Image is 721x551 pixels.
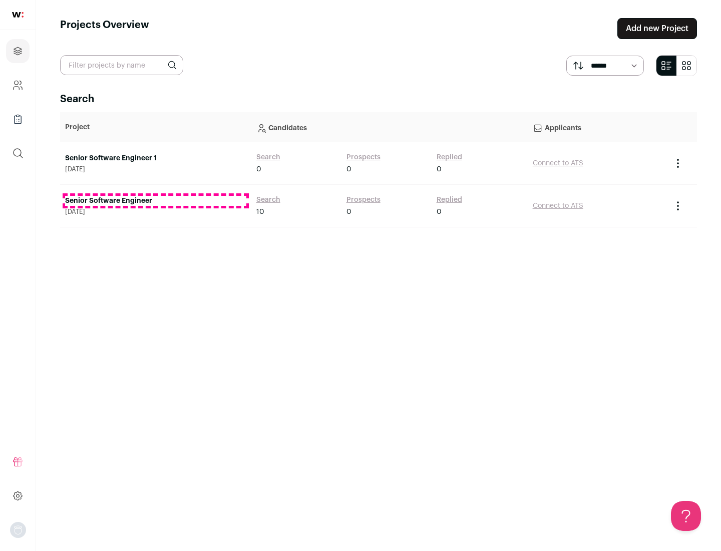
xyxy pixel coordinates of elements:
[6,39,30,63] a: Projects
[437,164,442,174] span: 0
[533,202,583,209] a: Connect to ATS
[6,107,30,131] a: Company Lists
[65,208,246,216] span: [DATE]
[672,157,684,169] button: Project Actions
[10,522,26,538] img: nopic.png
[533,160,583,167] a: Connect to ATS
[10,522,26,538] button: Open dropdown
[60,92,697,106] h2: Search
[256,207,264,217] span: 10
[672,200,684,212] button: Project Actions
[617,18,697,39] a: Add new Project
[533,117,662,137] p: Applicants
[256,195,280,205] a: Search
[346,207,351,217] span: 0
[256,164,261,174] span: 0
[671,501,701,531] iframe: Toggle Customer Support
[6,73,30,97] a: Company and ATS Settings
[65,122,246,132] p: Project
[346,164,351,174] span: 0
[12,12,24,18] img: wellfound-shorthand-0d5821cbd27db2630d0214b213865d53afaa358527fdda9d0ea32b1df1b89c2c.svg
[346,152,381,162] a: Prospects
[65,196,246,206] a: Senior Software Engineer
[60,18,149,39] h1: Projects Overview
[256,152,280,162] a: Search
[60,55,183,75] input: Filter projects by name
[437,152,462,162] a: Replied
[256,117,523,137] p: Candidates
[346,195,381,205] a: Prospects
[65,153,246,163] a: Senior Software Engineer 1
[437,195,462,205] a: Replied
[437,207,442,217] span: 0
[65,165,246,173] span: [DATE]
